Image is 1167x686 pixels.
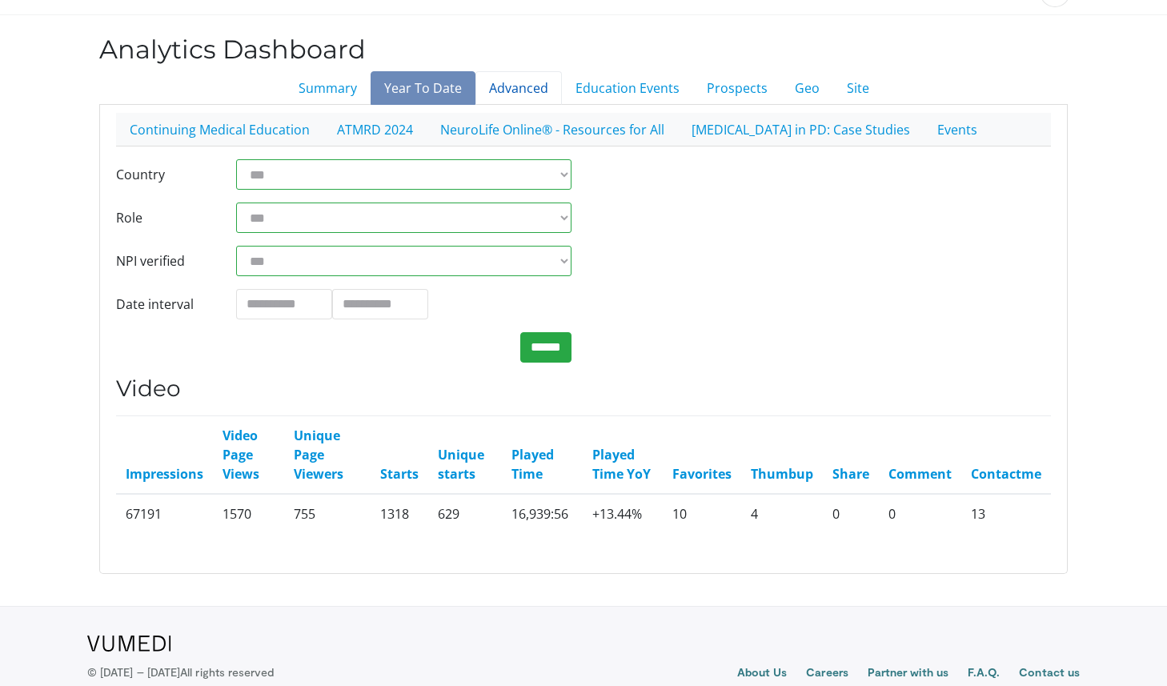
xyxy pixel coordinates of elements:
a: Events [924,113,991,146]
a: Played Time [511,446,554,483]
a: Geo [781,71,833,105]
td: 0 [823,494,879,533]
a: Partner with us [868,664,948,684]
a: Share [832,465,869,483]
a: F.A.Q. [968,664,1000,684]
p: © [DATE] – [DATE] [87,664,275,680]
td: 16,939:56 [502,494,582,533]
a: Video Page Views [223,427,259,483]
label: Role [104,203,224,233]
a: Unique starts [438,446,484,483]
a: Advanced [475,71,562,105]
h2: Analytics Dashboard [99,34,1068,65]
a: Contactme [971,465,1041,483]
a: Summary [285,71,371,105]
td: 67191 [116,494,213,533]
a: Comment [888,465,952,483]
td: 1318 [371,494,428,533]
a: ATMRD 2024 [323,113,427,146]
a: Prospects [693,71,781,105]
a: NeuroLife Online® - Resources for All [427,113,678,146]
a: Favorites [672,465,732,483]
img: VuMedi Logo [87,636,171,652]
label: Country [104,159,224,190]
a: Played Time YoY [592,446,651,483]
a: Thumbup [751,465,813,483]
a: Careers [806,664,848,684]
td: +13.44% [583,494,663,533]
a: Starts [380,465,419,483]
a: Year To Date [371,71,475,105]
td: 10 [663,494,741,533]
a: Education Events [562,71,693,105]
a: Unique Page Viewers [294,427,343,483]
h3: Video [116,375,1051,403]
a: Impressions [126,465,203,483]
a: [MEDICAL_DATA] in PD: Case Studies [678,113,924,146]
a: Site [833,71,883,105]
a: Contact us [1019,664,1080,684]
a: About Us [737,664,788,684]
td: 0 [879,494,961,533]
a: Continuing Medical Education [116,113,323,146]
span: All rights reserved [180,665,274,679]
label: Date interval [104,289,224,319]
td: 13 [961,494,1051,533]
td: 629 [428,494,503,533]
td: 755 [284,494,371,533]
label: NPI verified [104,246,224,276]
td: 1570 [213,494,284,533]
td: 4 [741,494,823,533]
